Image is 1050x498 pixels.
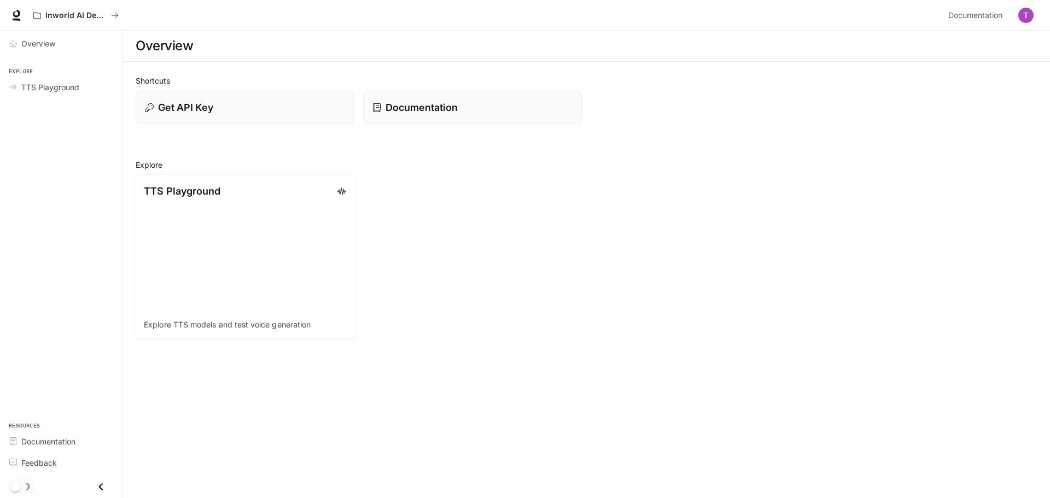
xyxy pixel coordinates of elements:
h1: Overview [136,35,193,57]
button: Close drawer [89,476,113,498]
a: Feedback [4,453,118,472]
p: Documentation [386,100,458,115]
a: Documentation [4,432,118,451]
h2: Shortcuts [136,75,1037,86]
button: Get API Key [136,91,354,124]
a: Overview [4,34,118,53]
span: Documentation [21,436,75,447]
h2: Explore [136,159,1037,171]
a: TTS Playground [4,78,118,97]
p: Explore TTS models and test voice generation [144,319,346,330]
span: TTS Playground [21,81,79,93]
span: Feedback [21,457,57,468]
button: All workspaces [28,4,124,26]
img: User avatar [1018,8,1034,23]
span: Documentation [948,9,1002,22]
a: Documentation [363,91,582,124]
p: Get API Key [158,100,213,115]
p: TTS Playground [144,184,220,198]
p: Inworld AI Demos [45,11,107,20]
a: TTS PlaygroundExplore TTS models and test voice generation [135,174,355,340]
span: Overview [21,38,55,49]
span: Dark mode toggle [10,480,21,492]
a: Documentation [944,4,1011,26]
button: User avatar [1015,4,1037,26]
